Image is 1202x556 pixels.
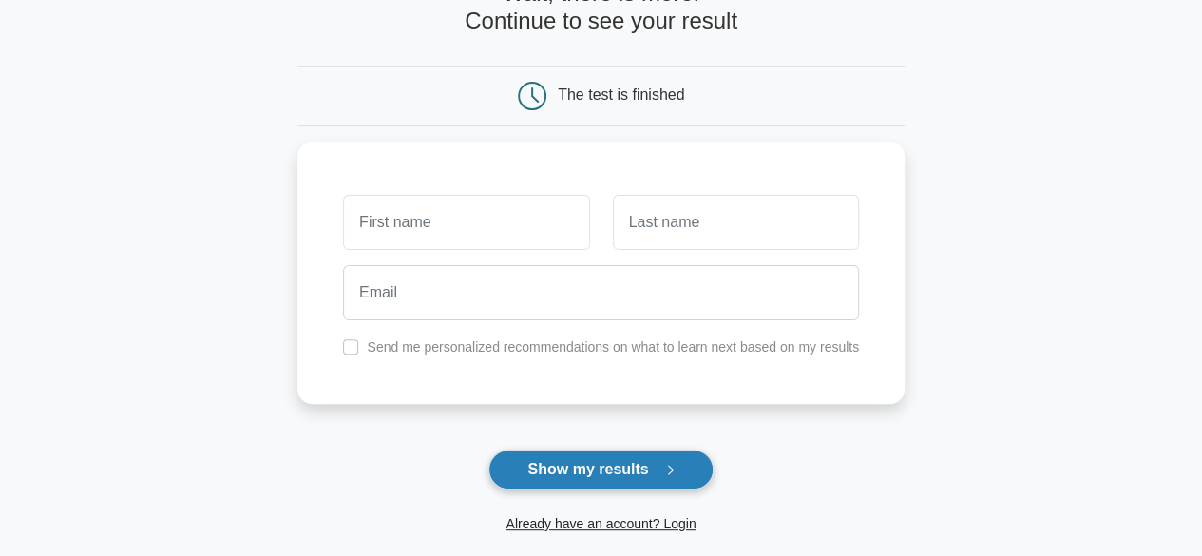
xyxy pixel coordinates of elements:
[558,86,684,103] div: The test is finished
[343,195,589,250] input: First name
[488,450,713,489] button: Show my results
[613,195,859,250] input: Last name
[506,516,696,531] a: Already have an account? Login
[367,339,859,355] label: Send me personalized recommendations on what to learn next based on my results
[343,265,859,320] input: Email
